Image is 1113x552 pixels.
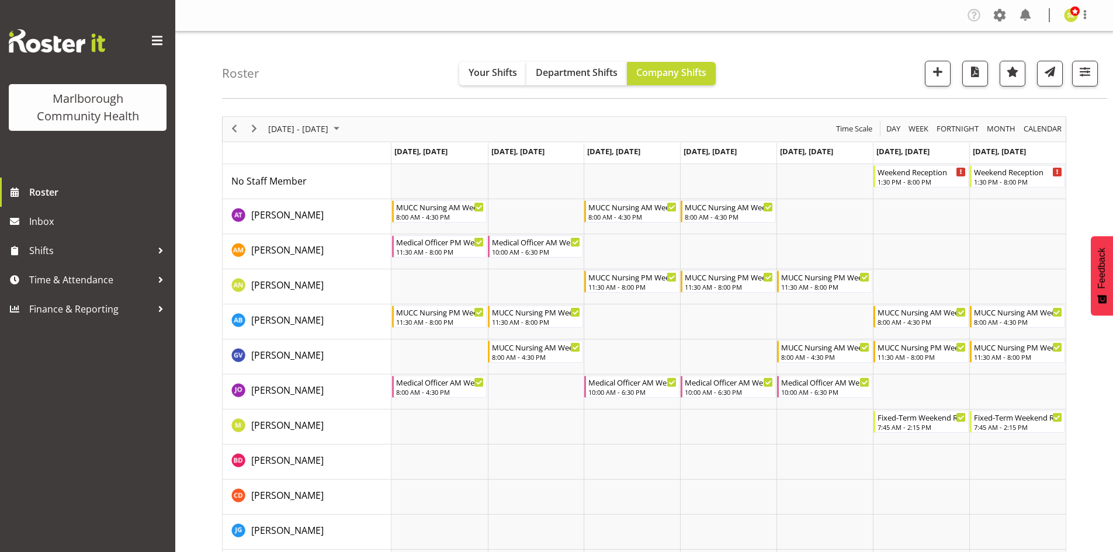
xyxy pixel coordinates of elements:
td: No Staff Member resource [223,164,391,199]
button: Download a PDF of the roster according to the set date range. [962,61,988,86]
td: Margie Vuto resource [223,409,391,445]
span: Finance & Reporting [29,300,152,318]
div: Fixed-Term Weekend Reception [974,411,1062,423]
td: Agnes Tyson resource [223,199,391,234]
span: [DATE], [DATE] [394,146,448,157]
div: Weekend Reception [878,166,966,178]
div: Andrew Brooks"s event - MUCC Nursing AM Weekends Begin From Sunday, September 7, 2025 at 8:00:00 ... [970,305,1065,328]
button: Filter Shifts [1072,61,1098,86]
div: MUCC Nursing AM Weekends [878,306,966,318]
div: MUCC Nursing PM Weekday [588,271,677,283]
div: MUCC Nursing PM Weekday [396,306,484,318]
td: Jenny O'Donnell resource [223,374,391,409]
div: September 01 - 07, 2025 [264,117,346,141]
button: Department Shifts [526,62,627,85]
div: MUCC Nursing AM Weekday [685,201,773,213]
span: [PERSON_NAME] [251,349,324,362]
div: Agnes Tyson"s event - MUCC Nursing AM Weekday Begin From Wednesday, September 3, 2025 at 8:00:00 ... [584,200,679,223]
div: Weekend Reception [974,166,1062,178]
div: MUCC Nursing AM Weekday [781,341,869,353]
div: 8:00 AM - 4:30 PM [396,387,484,397]
button: Company Shifts [627,62,716,85]
div: Alysia Newman-Woods"s event - MUCC Nursing PM Weekday Begin From Friday, September 5, 2025 at 11:... [777,270,872,293]
button: Month [1022,121,1064,136]
div: 10:00 AM - 6:30 PM [492,247,580,256]
div: 10:00 AM - 6:30 PM [781,387,869,397]
span: [PERSON_NAME] [251,244,324,256]
div: 8:00 AM - 4:30 PM [588,212,677,221]
span: [DATE] - [DATE] [267,121,330,136]
span: [PERSON_NAME] [251,279,324,291]
button: Time Scale [834,121,875,136]
div: 8:00 AM - 4:30 PM [974,317,1062,327]
span: Roster [29,183,169,201]
button: Timeline Month [985,121,1018,136]
div: Fixed-Term Weekend Reception [878,411,966,423]
span: [PERSON_NAME] [251,454,324,467]
div: Medical Officer AM Weekday [492,236,580,248]
div: Medical Officer AM Weekday [588,376,677,388]
div: 11:30 AM - 8:00 PM [396,317,484,327]
span: Shifts [29,242,152,259]
div: 10:00 AM - 6:30 PM [685,387,773,397]
a: [PERSON_NAME] [251,278,324,292]
td: Cordelia Davies resource [223,480,391,515]
span: [DATE], [DATE] [876,146,930,157]
span: [PERSON_NAME] [251,489,324,502]
span: Fortnight [935,121,980,136]
div: 7:45 AM - 2:15 PM [878,422,966,432]
div: Jenny O'Donnell"s event - Medical Officer AM Weekday Begin From Wednesday, September 3, 2025 at 1... [584,376,679,398]
div: next period [244,117,264,141]
div: MUCC Nursing PM Weekday [685,271,773,283]
span: calendar [1022,121,1063,136]
a: [PERSON_NAME] [251,523,324,537]
div: 7:45 AM - 2:15 PM [974,422,1062,432]
span: [DATE], [DATE] [684,146,737,157]
div: 11:30 AM - 8:00 PM [781,282,869,291]
span: [DATE], [DATE] [491,146,545,157]
div: 10:00 AM - 6:30 PM [588,387,677,397]
td: Alysia Newman-Woods resource [223,269,391,304]
div: Jenny O'Donnell"s event - Medical Officer AM Weekday Begin From Monday, September 1, 2025 at 8:00... [392,376,487,398]
span: Department Shifts [536,66,618,79]
h4: Roster [222,67,259,80]
div: MUCC Nursing PM Weekday [781,271,869,283]
button: Timeline Day [885,121,903,136]
div: Andrew Brooks"s event - MUCC Nursing PM Weekday Begin From Tuesday, September 2, 2025 at 11:30:00... [488,305,583,328]
div: Agnes Tyson"s event - MUCC Nursing AM Weekday Begin From Thursday, September 4, 2025 at 8:00:00 A... [681,200,776,223]
td: Beata Danielek resource [223,445,391,480]
div: Gloria Varghese"s event - MUCC Nursing AM Weekday Begin From Tuesday, September 2, 2025 at 8:00:0... [488,341,583,363]
a: [PERSON_NAME] [251,418,324,432]
div: Gloria Varghese"s event - MUCC Nursing AM Weekday Begin From Friday, September 5, 2025 at 8:00:00... [777,341,872,363]
button: Feedback - Show survey [1091,236,1113,315]
span: [PERSON_NAME] [251,384,324,397]
div: MUCC Nursing AM Weekday [588,201,677,213]
div: Margie Vuto"s event - Fixed-Term Weekend Reception Begin From Sunday, September 7, 2025 at 7:45:0... [970,411,1065,433]
span: [PERSON_NAME] [251,419,324,432]
div: Alysia Newman-Woods"s event - MUCC Nursing PM Weekday Begin From Thursday, September 4, 2025 at 1... [681,270,776,293]
span: [PERSON_NAME] [251,314,324,327]
button: September 2025 [266,121,345,136]
div: Margie Vuto"s event - Fixed-Term Weekend Reception Begin From Saturday, September 6, 2025 at 7:45... [873,411,969,433]
button: Highlight an important date within the roster. [1000,61,1025,86]
a: [PERSON_NAME] [251,313,324,327]
div: Agnes Tyson"s event - MUCC Nursing AM Weekday Begin From Monday, September 1, 2025 at 8:00:00 AM ... [392,200,487,223]
span: Time & Attendance [29,271,152,289]
span: Inbox [29,213,169,230]
span: Week [907,121,930,136]
button: Timeline Week [907,121,931,136]
div: MUCC Nursing PM Weekday [492,306,580,318]
span: Month [986,121,1017,136]
span: Day [885,121,902,136]
div: Medical Officer AM Weekday [781,376,869,388]
td: Gloria Varghese resource [223,339,391,374]
button: Your Shifts [459,62,526,85]
div: 11:30 AM - 8:00 PM [588,282,677,291]
div: MUCC Nursing PM Weekends [878,341,966,353]
div: 11:30 AM - 8:00 PM [492,317,580,327]
a: [PERSON_NAME] [251,243,324,257]
span: Feedback [1097,248,1107,289]
div: No Staff Member"s event - Weekend Reception Begin From Sunday, September 7, 2025 at 1:30:00 PM GM... [970,165,1065,188]
img: Rosterit website logo [9,29,105,53]
span: [DATE], [DATE] [780,146,833,157]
